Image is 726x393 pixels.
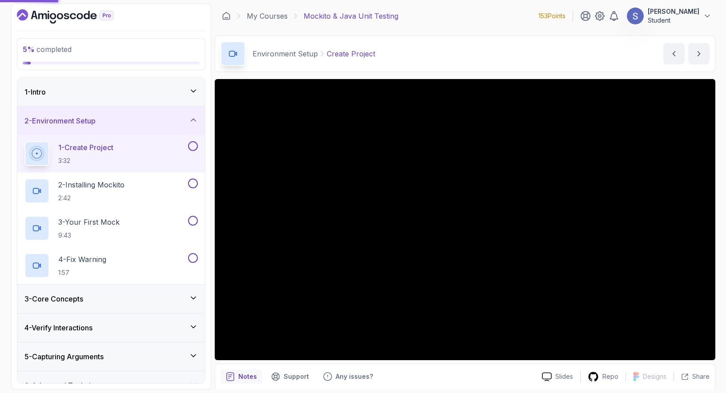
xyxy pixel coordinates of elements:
[58,194,124,202] p: 2:42
[692,372,710,381] p: Share
[247,11,288,21] a: My Courses
[17,285,205,313] button: 3-Core Concepts
[663,43,685,64] button: previous content
[215,79,715,360] iframe: 1 - Create Project
[318,369,378,384] button: Feedback button
[58,231,120,240] p: 9:43
[24,294,83,304] h3: 3 - Core Concepts
[23,45,72,54] span: completed
[674,372,710,381] button: Share
[688,43,710,64] button: next content
[58,217,120,227] p: 3 - Your First Mock
[17,342,205,371] button: 5-Capturing Arguments
[58,142,113,153] p: 1 - Create Project
[17,9,134,24] a: Dashboard
[17,314,205,342] button: 4-Verify Interactions
[58,268,106,277] p: 1:57
[58,254,106,265] p: 4 - Fix Warning
[24,141,198,166] button: 1-Create Project3:32
[17,78,205,106] button: 1-Intro
[222,12,231,20] a: Dashboard
[555,372,573,381] p: Slides
[327,48,375,59] p: Create Project
[24,115,96,126] h3: 2 - Environment Setup
[23,45,35,54] span: 5 %
[24,253,198,278] button: 4-Fix Warning1:57
[24,179,198,203] button: 2-Installing Mockito2:42
[238,372,257,381] p: Notes
[221,369,262,384] button: notes button
[626,7,712,25] button: user profile image[PERSON_NAME]Student
[58,156,113,165] p: 3:32
[538,12,566,20] p: 153 Points
[336,372,373,381] p: Any issues?
[581,371,626,382] a: Repo
[266,369,314,384] button: Support button
[648,16,699,25] p: Student
[24,380,107,391] h3: 6 - Advanced Techniques
[24,322,92,333] h3: 4 - Verify Interactions
[643,372,666,381] p: Designs
[648,7,699,16] p: [PERSON_NAME]
[58,179,124,190] p: 2 - Installing Mockito
[24,216,198,241] button: 3-Your First Mock9:43
[24,351,104,362] h3: 5 - Capturing Arguments
[24,87,46,97] h3: 1 - Intro
[284,372,309,381] p: Support
[602,372,618,381] p: Repo
[627,8,644,24] img: user profile image
[304,11,398,21] p: Mockito & Java Unit Testing
[253,48,318,59] p: Environment Setup
[535,372,580,381] a: Slides
[17,107,205,135] button: 2-Environment Setup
